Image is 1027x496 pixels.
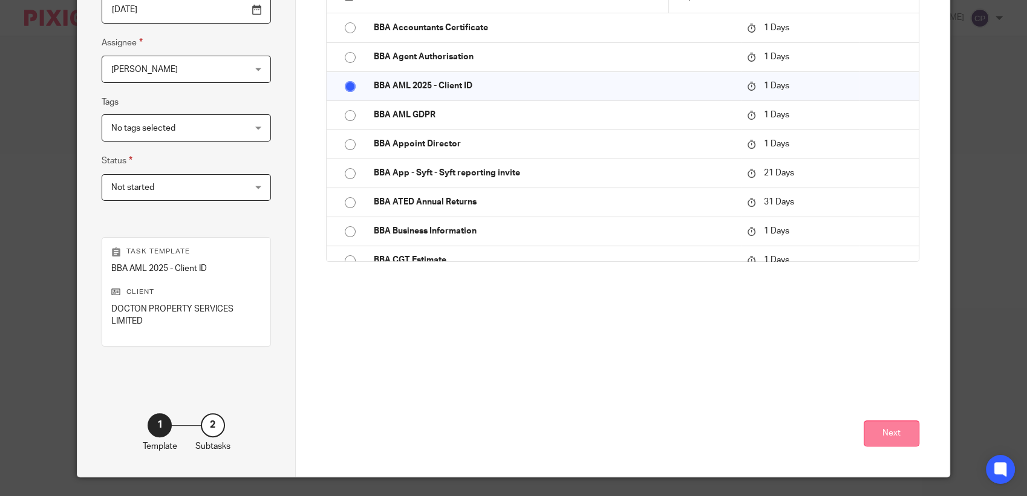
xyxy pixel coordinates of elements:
[374,196,735,208] p: BBA ATED Annual Returns
[111,287,261,297] p: Client
[374,80,735,92] p: BBA AML 2025 - Client ID
[111,247,261,256] p: Task template
[111,65,178,74] span: [PERSON_NAME]
[374,138,735,150] p: BBA Appoint Director
[143,440,177,452] p: Template
[111,263,261,275] p: BBA AML 2025 - Client ID
[102,36,143,50] label: Assignee
[764,140,789,148] span: 1 Days
[764,198,794,206] span: 31 Days
[374,109,735,121] p: BBA AML GDPR
[764,53,789,61] span: 1 Days
[764,111,789,119] span: 1 Days
[374,51,735,63] p: BBA Agent Authorisation
[374,254,735,266] p: BBA CGT Estimate
[864,420,919,446] button: Next
[102,96,119,108] label: Tags
[764,24,789,32] span: 1 Days
[111,124,175,132] span: No tags selected
[111,183,154,192] span: Not started
[102,154,132,168] label: Status
[374,22,735,34] p: BBA Accountants Certificate
[148,413,172,437] div: 1
[764,227,789,235] span: 1 Days
[764,256,789,264] span: 1 Days
[764,169,794,177] span: 21 Days
[195,440,230,452] p: Subtasks
[374,167,735,179] p: BBA App - Syft - Syft reporting invite
[111,303,261,328] p: DOCTON PROPERTY SERVICES LIMITED
[764,82,789,90] span: 1 Days
[201,413,225,437] div: 2
[374,225,735,237] p: BBA Business Information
